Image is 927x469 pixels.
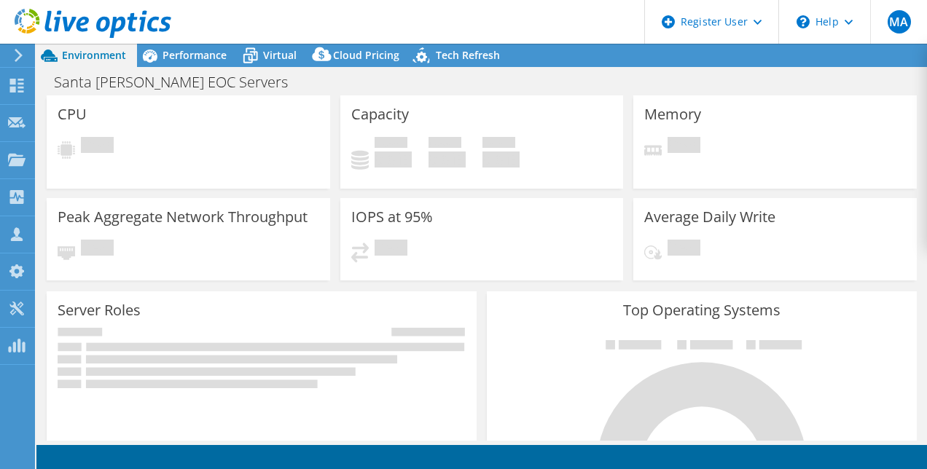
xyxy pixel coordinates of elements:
span: Pending [668,240,700,259]
span: Pending [375,240,407,259]
span: Pending [81,240,114,259]
span: Environment [62,48,126,62]
span: Virtual [263,48,297,62]
span: Free [429,137,461,151]
span: Total [482,137,515,151]
h4: 0 GiB [429,151,466,167]
span: Pending [81,137,114,157]
h3: Server Roles [58,302,141,318]
span: Tech Refresh [436,48,500,62]
h3: Average Daily Write [644,209,775,225]
span: Pending [668,137,700,157]
h3: IOPS at 95% [351,209,433,225]
span: Cloud Pricing [333,48,399,62]
h3: Capacity [351,106,409,122]
h4: 0 GiB [482,151,520,167]
h3: Peak Aggregate Network Throughput [58,209,308,225]
svg: \n [797,15,810,28]
span: Used [375,137,407,151]
h4: 0 GiB [375,151,412,167]
h3: CPU [58,106,87,122]
h3: Memory [644,106,701,122]
h1: Santa [PERSON_NAME] EOC Servers [47,74,310,90]
span: Performance [163,48,227,62]
span: MA [888,10,911,33]
h3: Top Operating Systems [498,302,906,318]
